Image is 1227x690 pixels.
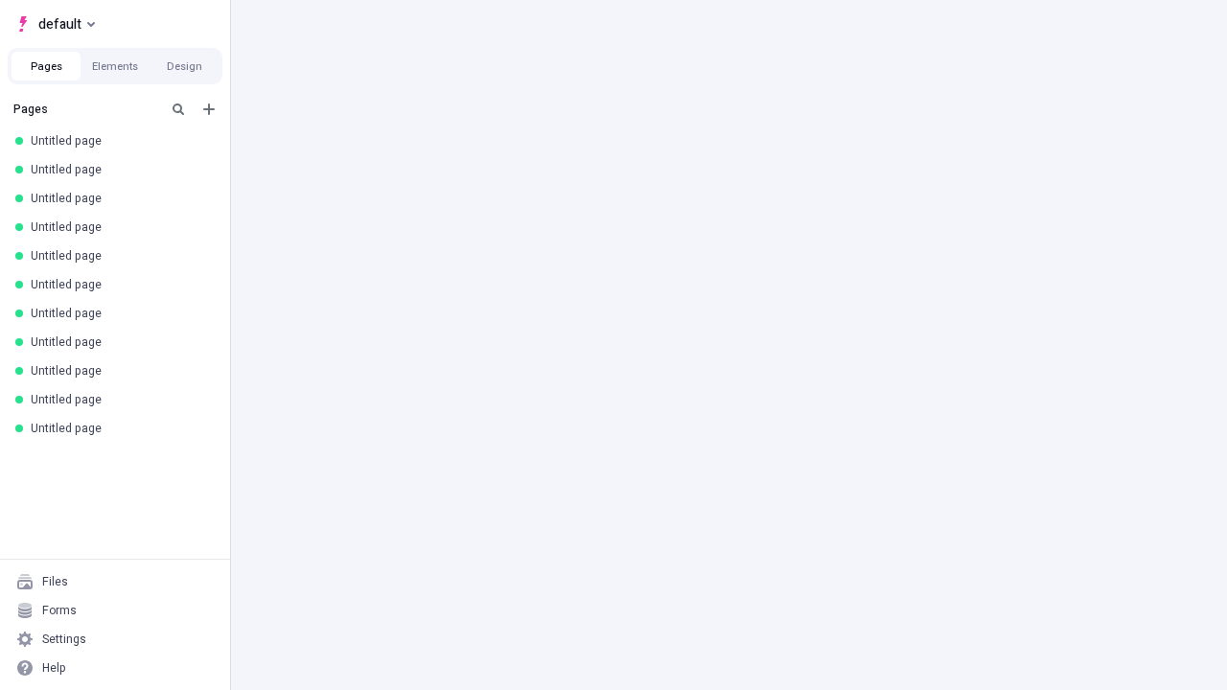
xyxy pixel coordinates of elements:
div: Untitled page [31,191,207,206]
button: Select site [8,10,103,38]
button: Design [150,52,219,80]
div: Untitled page [31,162,207,177]
div: Forms [42,603,77,618]
button: Pages [12,52,81,80]
button: Elements [81,52,150,80]
div: Untitled page [31,363,207,379]
div: Settings [42,632,86,647]
div: Untitled page [31,133,207,149]
div: Pages [13,102,159,117]
span: default [38,12,81,35]
div: Untitled page [31,248,207,264]
div: Untitled page [31,306,207,321]
div: Untitled page [31,421,207,436]
div: Untitled page [31,277,207,292]
button: Add new [197,98,220,121]
div: Untitled page [31,334,207,350]
div: Files [42,574,68,589]
div: Untitled page [31,219,207,235]
div: Help [42,660,66,676]
div: Untitled page [31,392,207,407]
